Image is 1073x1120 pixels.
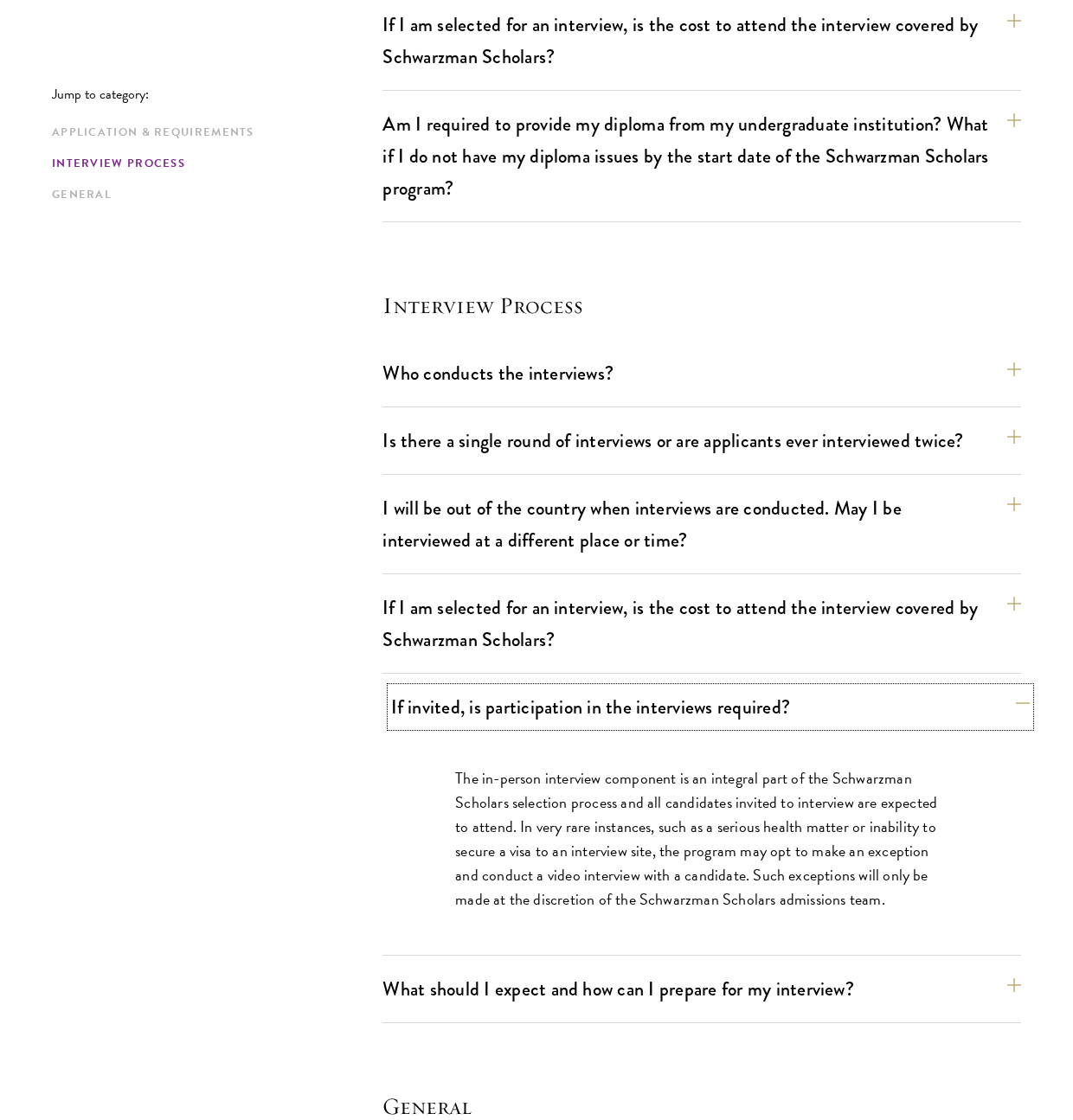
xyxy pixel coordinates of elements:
button: If I am selected for an interview, is the cost to attend the interview covered by Schwarzman Scho... [382,588,1021,659]
button: If invited, is participation in the interviews required? [391,688,1030,726]
button: Is there a single round of interviews or are applicants ever interviewed twice? [382,421,1021,460]
button: If I am selected for an interview, is the cost to attend the interview covered by Schwarzman Scho... [382,5,1021,76]
button: I will be out of the country when interviews are conducted. May I be interviewed at a different p... [382,489,1021,560]
button: Am I required to provide my diploma from my undergraduate institution? What if I do not have my d... [382,105,1021,208]
a: Interview Process [52,155,372,173]
h4: General [382,1092,1021,1120]
a: Application & Requirements [52,124,372,142]
h4: Interview Process [382,291,1021,319]
p: Jump to category: [52,86,382,102]
button: What should I expect and how can I prepare for my interview? [382,970,1021,1008]
p: The in-person interview component is an integral part of the Schwarzman Scholars selection proces... [455,766,948,912]
a: General [52,186,372,204]
button: Who conducts the interviews? [382,354,1021,393]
